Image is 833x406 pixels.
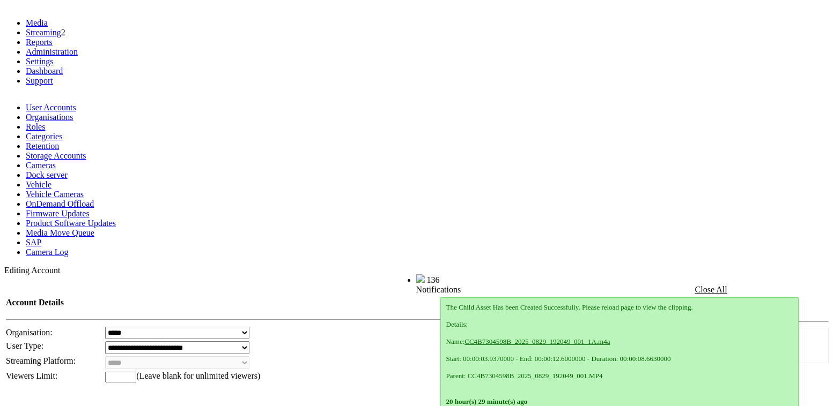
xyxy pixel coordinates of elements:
a: Organisations [26,112,73,122]
a: Dashboard [26,66,63,76]
a: Vehicle [26,180,51,189]
span: Organisation: [6,328,53,337]
a: Vehicle Cameras [26,190,84,199]
span: 136 [427,275,440,284]
a: Dock server [26,170,68,179]
span: User Type: [6,341,43,350]
a: Roles [26,122,45,131]
a: Administration [26,47,78,56]
a: Close All [695,285,727,294]
a: Firmware Updates [26,209,90,218]
a: CC4B7304598B_2025_0829_192049_001_1A.m4a [465,337,610,345]
a: Streaming [26,28,61,37]
span: (Leave blank for unlimited viewers) [136,371,260,380]
span: Viewers Limit: [6,371,57,380]
span: 2 [61,28,65,37]
span: Streaming Platform: [6,356,76,365]
a: Support [26,76,53,85]
a: Retention [26,141,59,151]
span: Welcome, - (Administrator) [317,275,394,283]
img: bell25.png [416,274,425,283]
a: Storage Accounts [26,151,86,160]
a: Media Move Queue [26,228,94,237]
span: 20 hour(s) 29 minute(s) ago [446,397,528,405]
a: Cameras [26,161,56,170]
a: Reports [26,37,53,47]
a: OnDemand Offload [26,199,94,208]
a: Media [26,18,48,27]
h4: Account Details [6,298,576,307]
a: Settings [26,57,54,66]
a: SAP [26,238,41,247]
span: Editing Account [4,266,60,275]
div: The Child Asset Has been Created Successfully. Please reload page to view the clipping. Details: ... [446,303,793,406]
div: Notifications [416,285,806,295]
a: User Accounts [26,103,76,112]
a: Product Software Updates [26,219,116,228]
a: Categories [26,132,62,141]
a: Camera Log [26,247,69,257]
